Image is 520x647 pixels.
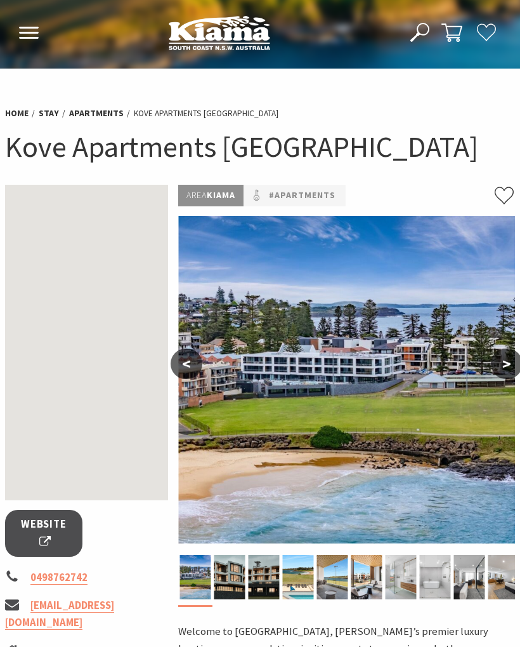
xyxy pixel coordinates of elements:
[5,107,29,119] a: Home
[5,128,515,166] h1: Kove Apartments [GEOGRAPHIC_DATA]
[39,107,59,119] a: Stay
[134,107,278,120] li: Kove Apartments [GEOGRAPHIC_DATA]
[186,189,207,201] span: Area
[30,571,88,585] a: 0498762742
[5,599,114,630] a: [EMAIL_ADDRESS][DOMAIN_NAME]
[21,516,67,550] span: Website
[269,188,335,203] a: #Apartments
[5,510,82,556] a: Website
[178,185,244,206] p: Kiama
[171,349,202,379] button: <
[69,107,124,119] a: Apartments
[169,15,270,50] img: Kiama Logo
